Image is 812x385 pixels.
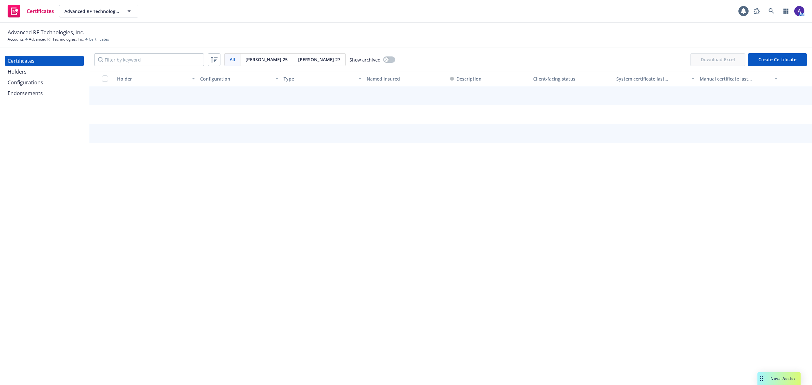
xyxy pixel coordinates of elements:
div: Type [284,75,355,82]
div: System certificate last generated [616,75,687,82]
div: Configuration [200,75,271,82]
div: Named Insured [367,75,445,82]
div: Holder [117,75,188,82]
img: photo [794,6,804,16]
a: Report a Bug [750,5,763,17]
a: Endorsements [5,88,84,98]
a: Advanced RF Technologies, Inc. [29,36,84,42]
span: Download Excel [690,53,745,66]
button: Client-facing status [531,71,614,86]
button: Configuration [198,71,281,86]
span: Certificates [27,9,54,14]
div: Configurations [8,77,43,88]
span: Show archived [350,56,381,63]
button: Nova Assist [757,372,801,385]
div: Drag to move [757,372,765,385]
button: Advanced RF Technologies, Inc. [59,5,138,17]
button: System certificate last generated [614,71,697,86]
a: Switch app [780,5,792,17]
div: Manual certificate last generated [700,75,771,82]
a: Search [765,5,778,17]
div: Holders [8,67,27,77]
span: [PERSON_NAME] 27 [298,56,340,63]
span: [PERSON_NAME] 25 [246,56,288,63]
input: Select all [102,75,108,82]
button: Type [281,71,364,86]
input: Filter by keyword [94,53,204,66]
a: Accounts [8,36,24,42]
button: Holder [115,71,198,86]
button: Create Certificate [748,53,807,66]
span: Advanced RF Technologies, Inc. [8,28,84,36]
div: Certificates [8,56,35,66]
button: Manual certificate last generated [697,71,780,86]
a: Certificates [5,2,56,20]
span: Advanced RF Technologies, Inc. [64,8,119,15]
a: Holders [5,67,84,77]
div: Client-facing status [533,75,611,82]
span: Nova Assist [770,376,796,381]
button: Named Insured [364,71,447,86]
span: All [230,56,235,63]
a: Configurations [5,77,84,88]
span: Certificates [89,36,109,42]
button: Description [450,75,481,82]
div: Endorsements [8,88,43,98]
a: Certificates [5,56,84,66]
